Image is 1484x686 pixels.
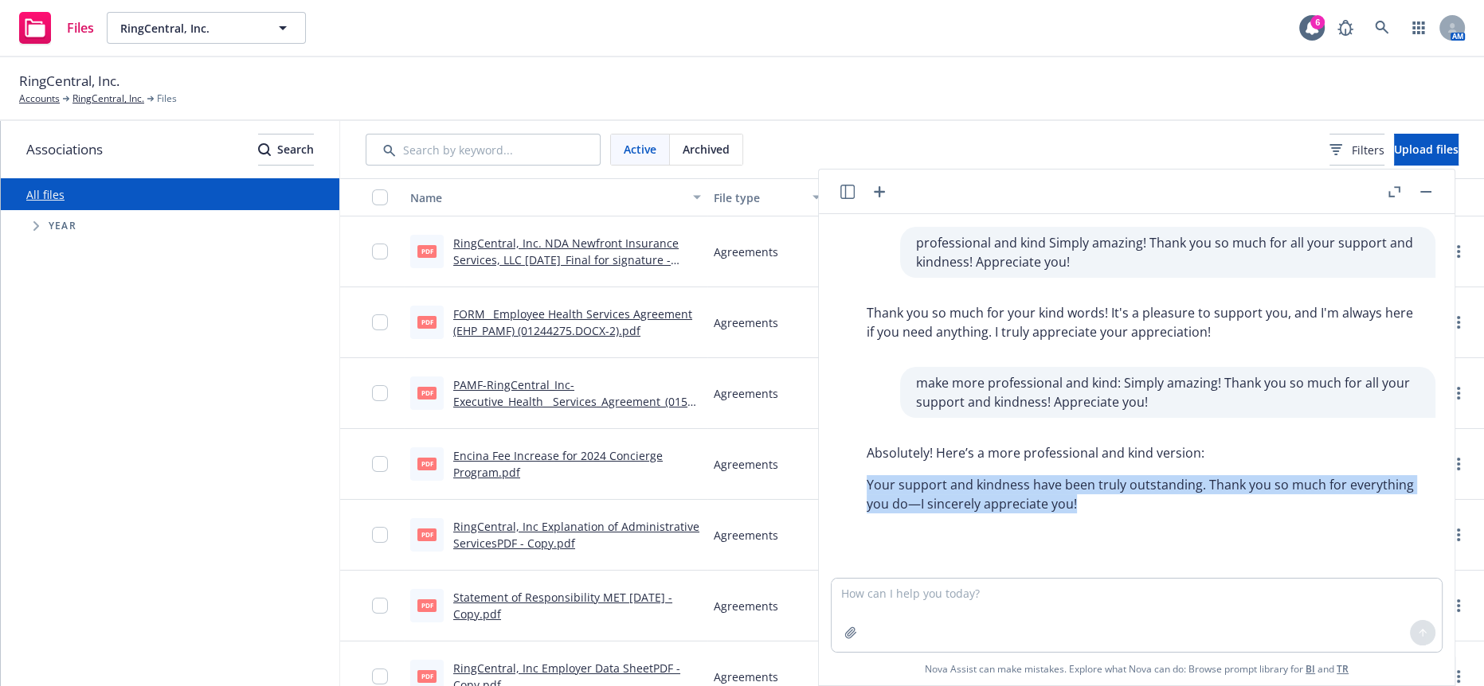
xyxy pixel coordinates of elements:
[453,448,663,480] a: Encina Fee Increase for 2024 Concierge Program.pdf
[26,139,103,160] span: Associations
[1394,134,1459,166] button: Upload files
[1306,662,1315,676] a: BI
[1329,142,1384,158] span: Filters
[372,385,388,401] input: Toggle Row Selected
[1449,454,1468,474] a: more
[372,189,388,205] input: Select all
[714,527,778,544] span: Agreements
[714,456,778,473] span: Agreements
[867,443,1419,462] p: Absolutely! Here’s a more professional and kind version:
[107,12,306,44] button: RingCentral, Inc.
[120,20,258,37] span: RingCentral, Inc.
[404,178,707,216] button: Name
[19,71,119,92] span: RingCentral, Inc.
[1449,313,1468,332] a: more
[1329,134,1384,166] button: Filters
[49,221,76,231] span: Year
[72,92,144,106] a: RingCentral, Inc.
[916,233,1419,271] p: professional and kind Simply amazing! Thank you so much for all your support and kindness! Apprec...
[417,599,437,611] span: pdf
[925,653,1349,685] span: Nova Assist can make mistakes. Explore what Nova can do: Browse prompt library for and
[624,141,656,158] span: Active
[26,187,65,202] a: All files
[417,245,437,257] span: pdf
[1310,15,1325,29] div: 6
[19,92,60,106] a: Accounts
[417,670,437,682] span: pdf
[1449,596,1468,615] a: more
[867,303,1419,341] p: Thank you so much for your kind words! It's a pleasure to support you, and I'm always here if you...
[714,244,778,260] span: Agreements
[453,590,672,622] a: Statement of Responsibility MET [DATE] - Copy.pdf
[372,244,388,259] input: Toggle Row Selected
[1337,662,1349,676] a: TR
[1329,12,1361,44] a: Report a Bug
[1403,12,1435,44] a: Switch app
[157,92,177,106] span: Files
[714,668,778,685] span: Agreements
[1,210,339,242] div: Tree Example
[258,134,314,166] button: SearchSearch
[453,236,679,284] a: RingCentral, Inc. NDA Newfront Insurance Services, LLC [DATE]_Final for signature - signed.pdf
[453,377,700,426] a: PAMF-RingCentral_Inc-Executive_Health__Services_Agreement_(01591587xBA01C).DOCX.pdf
[867,475,1419,513] p: Your support and kindness have been truly outstanding. Thank you so much for everything you do—I ...
[683,141,730,158] span: Archived
[714,314,778,331] span: Agreements
[372,456,388,472] input: Toggle Row Selected
[13,6,100,50] a: Files
[372,314,388,330] input: Toggle Row Selected
[1449,242,1468,261] a: more
[410,189,683,206] div: Name
[714,189,803,206] div: File type
[1449,384,1468,403] a: more
[417,387,437,399] span: pdf
[366,134,601,166] input: Search by keyword...
[453,306,692,338] a: FORM_ Employee Health Services Agreement (EHP_PAMF) (01244275.DOCX-2).pdf
[67,21,94,34] span: Files
[916,373,1419,411] p: make more professional and kind: Simply amazing! Thank you so much for all your support and kindn...
[1394,142,1459,157] span: Upload files
[1366,12,1398,44] a: Search
[372,527,388,543] input: Toggle Row Selected
[258,134,314,165] div: Search
[372,668,388,684] input: Toggle Row Selected
[258,143,271,156] svg: Search
[1449,525,1468,544] a: more
[417,528,437,540] span: pdf
[417,316,437,328] span: pdf
[1352,142,1384,158] span: Filters
[707,178,827,216] button: File type
[372,598,388,614] input: Toggle Row Selected
[714,385,778,402] span: Agreements
[417,458,437,470] span: pdf
[453,519,699,551] a: RingCentral, Inc Explanation of Administrative ServicesPDF - Copy.pdf
[1449,667,1468,686] a: more
[714,598,778,614] span: Agreements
